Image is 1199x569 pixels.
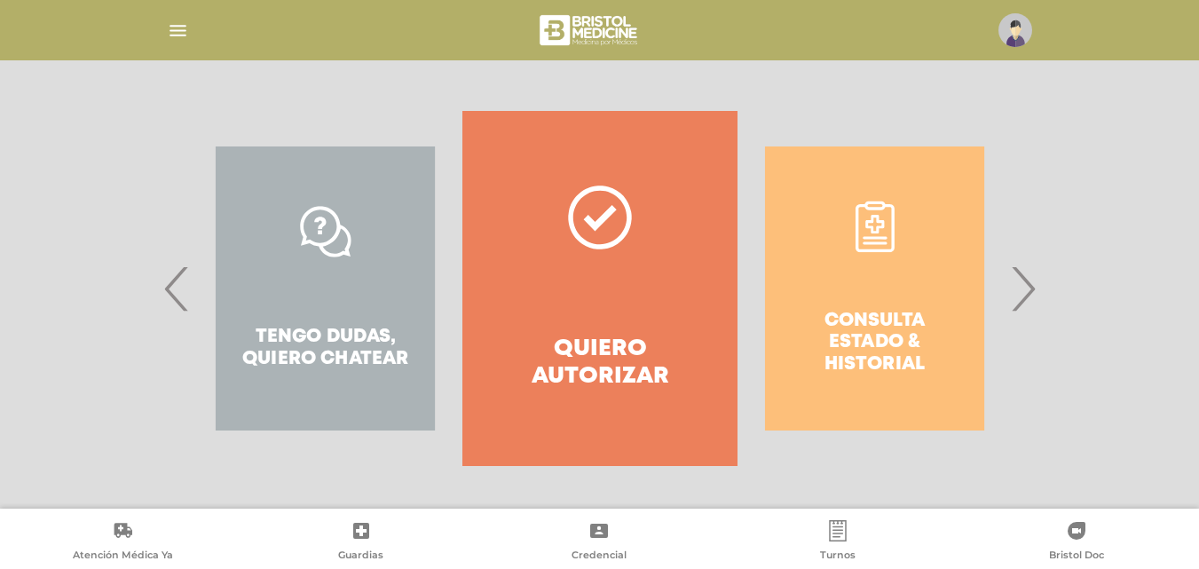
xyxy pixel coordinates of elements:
[494,336,705,391] h4: Quiero autorizar
[73,549,173,565] span: Atención Médica Ya
[167,20,189,42] img: Cober_menu-lines-white.svg
[998,13,1032,47] img: profile-placeholder.svg
[1006,241,1040,336] span: Next
[480,520,719,565] a: Credencial
[462,111,737,466] a: Quiero autorizar
[1049,549,1104,565] span: Bristol Doc
[537,9,643,51] img: bristol-medicine-blanco.png
[160,241,194,336] span: Previous
[338,549,383,565] span: Guardias
[572,549,627,565] span: Credencial
[957,520,1195,565] a: Bristol Doc
[820,549,856,565] span: Turnos
[719,520,958,565] a: Turnos
[4,520,242,565] a: Atención Médica Ya
[242,520,481,565] a: Guardias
